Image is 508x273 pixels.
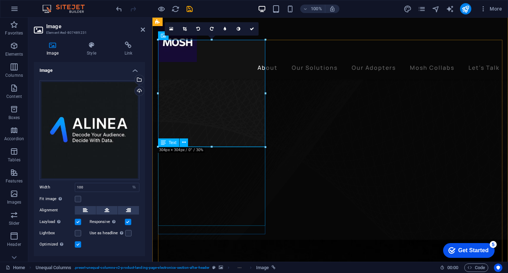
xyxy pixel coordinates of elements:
h2: Image [46,23,145,30]
h4: Style [74,42,111,56]
h3: Element #ed-807489231 [46,30,131,36]
a: Click to cancel selection. Double-click to open Pages [6,263,25,272]
a: Rotate right 90° [205,22,218,36]
label: Responsive [90,218,125,226]
button: More [477,3,505,14]
a: Blur [218,22,232,36]
button: Click here to leave preview mode and continue editing [157,5,165,13]
h4: Image [34,42,74,56]
label: Lazyload [40,218,75,226]
button: navigator [432,5,440,13]
i: This element contains a background [219,266,223,269]
span: Click to select. Double-click to edit [36,263,71,272]
label: Alignment [40,206,75,215]
label: Use as headline [90,229,125,237]
h4: Link [112,42,145,56]
i: On resize automatically adjust zoom level to fit chosen device. [329,6,335,12]
span: : [452,265,453,270]
span: Text [169,141,176,145]
label: Optimized [40,240,75,249]
div: Alinea-PXU-8mi1Ykq3V-Eihl22Ig.jpeg [40,80,139,180]
label: Fit image [40,195,75,203]
i: Publish [461,5,470,13]
p: Elements [5,51,23,57]
button: text_generator [446,5,454,13]
i: Pages (Ctrl+Alt+S) [418,5,426,13]
i: Save (Ctrl+S) [186,5,194,13]
button: undo [115,5,123,13]
button: design [404,5,412,13]
p: Features [6,178,23,184]
span: . preset-unequal-columns-v2-product-landing-page-electronics-section-after-header [74,263,210,272]
p: Content [6,94,22,99]
div: Get Started 5 items remaining, 0% complete [6,4,57,18]
i: AI Writer [446,5,454,13]
p: Boxes [8,115,20,120]
button: publish [460,3,471,14]
div: Get Started [21,8,51,14]
span: More [480,5,502,12]
p: Tables [8,157,20,163]
span: Code [467,263,485,272]
h4: Image [34,62,145,75]
label: Lightbox [40,229,75,237]
p: Images [7,199,22,205]
span: 00 00 [447,263,458,272]
a: Select files from the file manager, stock photos, or upload file(s) [165,22,178,36]
h6: Session time [440,263,459,272]
label: Width [40,185,75,189]
a: Crop mode [178,22,192,36]
button: Usercentrics [494,263,502,272]
button: save [185,5,194,13]
i: This element is linked [272,266,276,269]
button: reload [171,5,180,13]
button: 100% [300,5,325,13]
p: Columns [5,73,23,78]
p: Accordion [4,136,24,142]
a: Greyscale [232,22,245,36]
p: Slider [9,221,20,226]
i: This element is a customizable preset [212,266,216,269]
h4: Text [34,254,145,271]
p: Favorites [5,30,23,36]
p: Header [7,242,21,247]
button: Code [464,263,488,272]
i: Undo: Change image (Ctrl+Z) [115,5,123,13]
div: 5 [52,1,59,8]
i: Reload page [171,5,180,13]
i: Design (Ctrl+Alt+Y) [404,5,412,13]
nav: breadcrumb [36,263,276,272]
img: Editor Logo [41,5,93,13]
a: Confirm ( ⌘ ⏎ ) [245,22,259,36]
h6: 100% [311,5,322,13]
span: Click to select. Double-click to edit [256,263,269,272]
button: pages [418,5,426,13]
a: Rotate left 90° [192,22,205,36]
i: Navigator [432,5,440,13]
